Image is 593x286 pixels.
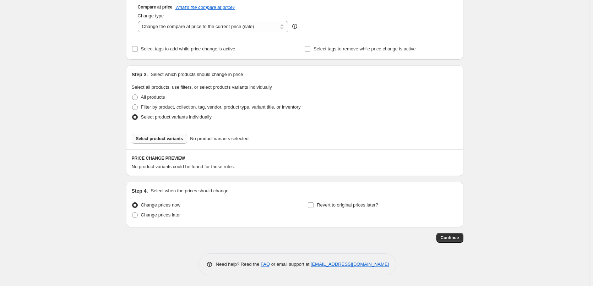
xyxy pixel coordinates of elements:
[132,155,458,161] h6: PRICE CHANGE PREVIEW
[141,202,180,208] span: Change prices now
[190,135,249,142] span: No product variants selected
[132,84,272,90] span: Select all products, use filters, or select products variants individually
[141,46,235,51] span: Select tags to add while price change is active
[314,46,416,51] span: Select tags to remove while price change is active
[132,164,235,169] span: No product variants could be found for those rules.
[175,5,235,10] button: What's the compare at price?
[261,262,270,267] a: FAQ
[141,94,165,100] span: All products
[141,104,301,110] span: Filter by product, collection, tag, vendor, product type, variant title, or inventory
[141,114,212,120] span: Select product variants individually
[132,134,187,144] button: Select product variants
[291,23,298,30] div: help
[151,187,228,194] p: Select when the prices should change
[138,4,173,10] h3: Compare at price
[132,187,148,194] h2: Step 4.
[141,212,181,218] span: Change prices later
[132,71,148,78] h2: Step 3.
[441,235,459,241] span: Continue
[216,262,261,267] span: Need help? Read the
[138,13,164,18] span: Change type
[136,136,183,142] span: Select product variants
[317,202,378,208] span: Revert to original prices later?
[151,71,243,78] p: Select which products should change in price
[270,262,311,267] span: or email support at
[436,233,463,243] button: Continue
[311,262,389,267] a: [EMAIL_ADDRESS][DOMAIN_NAME]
